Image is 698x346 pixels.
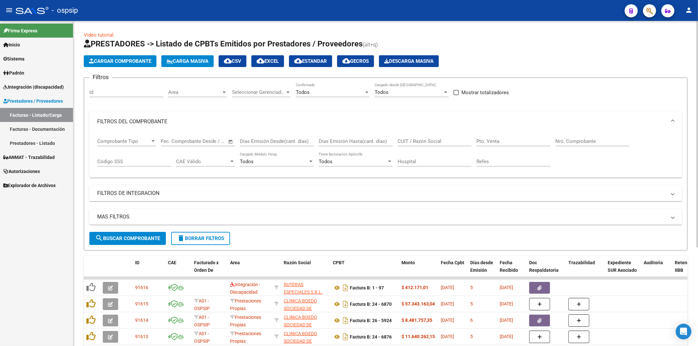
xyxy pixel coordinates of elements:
span: 91613 [135,334,148,339]
span: A01 - OSPSIP [194,298,210,311]
span: RUTERAS ESPECIALES S.R.L. [284,282,323,295]
span: Mostrar totalizadores [461,89,509,96]
span: CAE Válido [176,159,229,164]
span: (alt+q) [363,42,378,48]
span: [DATE] [500,301,513,306]
span: Area [230,260,240,265]
span: Seleccionar Gerenciador [232,89,285,95]
input: Fecha inicio [161,138,188,144]
span: Integración - Discapacidad [230,282,260,295]
datatable-header-cell: CAE [165,256,191,285]
span: Carga Masiva [167,58,208,64]
span: Todos [240,159,254,164]
strong: Factura B: 26 - 5924 [350,318,392,323]
mat-expansion-panel-header: FILTROS DE INTEGRACION [89,185,682,201]
button: Descarga Masiva [379,55,439,67]
span: Prestaciones Propias [230,315,261,327]
span: Todos [375,89,388,95]
span: 91614 [135,318,148,323]
datatable-header-cell: Fecha Recibido [497,256,527,285]
mat-expansion-panel-header: MAS FILTROS [89,209,682,225]
button: Cargar Comprobante [84,55,156,67]
span: Autorizaciones [3,168,40,175]
mat-icon: cloud_download [342,57,350,65]
span: Explorador de Archivos [3,182,56,189]
span: - ospsip [52,3,78,18]
span: Inicio [3,41,20,48]
strong: $ 11.640.262,15 [402,334,435,339]
span: Firma Express [3,27,37,34]
strong: Factura B: 1 - 97 [350,285,384,290]
span: Facturado x Orden De [194,260,219,273]
div: FILTROS DEL COMPROBANTE [89,132,682,178]
span: [DATE] [441,285,454,290]
button: Estandar [289,55,332,67]
span: Todos [296,89,310,95]
strong: $ 412.171,01 [402,285,428,290]
button: EXCEL [251,55,284,67]
span: Prestaciones Propias [230,298,261,311]
button: Borrar Filtros [171,232,230,245]
h3: Filtros [89,73,112,82]
span: [DATE] [500,334,513,339]
span: Estandar [294,58,327,64]
span: A01 - OSPSIP [194,331,210,344]
div: 30546173646 [284,314,328,327]
a: Video tutorial [84,32,114,38]
mat-icon: person [685,6,693,14]
span: CLINICA BOEDO SOCIEDAD DE RESPONSABILIDAD LIMITADA [284,315,324,342]
div: 30546173646 [284,330,328,344]
span: CLINICA BOEDO SOCIEDAD DE RESPONSABILIDAD LIMITADA [284,298,324,326]
datatable-header-cell: Fecha Cpbt [438,256,468,285]
span: 91616 [135,285,148,290]
mat-icon: cloud_download [224,57,232,65]
span: [DATE] [500,285,513,290]
span: Doc Respaldatoria [529,260,559,273]
datatable-header-cell: CPBT [330,256,399,285]
span: Sistema [3,55,25,62]
span: 91615 [135,301,148,306]
span: Monto [402,260,415,265]
datatable-header-cell: Doc Respaldatoria [527,256,566,285]
mat-panel-title: MAS FILTROS [97,213,666,220]
mat-icon: cloud_download [257,57,264,65]
span: Fecha Cpbt [441,260,464,265]
datatable-header-cell: ID [133,256,165,285]
span: PRESTADORES -> Listado de CPBTs Emitidos por Prestadores / Proveedores [84,39,363,48]
span: CAE [168,260,176,265]
span: Integración (discapacidad) [3,83,64,91]
span: Borrar Filtros [177,235,224,241]
input: Fecha fin [193,138,225,144]
span: Prestadores / Proveedores [3,97,63,105]
span: A01 - OSPSIP [194,315,210,327]
button: Carga Masiva [161,55,214,67]
strong: $ 8.481.757,35 [402,318,432,323]
span: ANMAT - Trazabilidad [3,154,55,161]
i: Descargar documento [341,283,350,293]
span: Trazabilidad [568,260,595,265]
mat-icon: menu [5,6,13,14]
strong: $ 57.343.163,04 [402,301,435,306]
datatable-header-cell: Trazabilidad [566,256,605,285]
span: Descarga Masiva [384,58,434,64]
span: CSV [224,58,241,64]
span: Padrón [3,69,24,77]
span: Comprobante Tipo [97,138,150,144]
button: Gecros [337,55,374,67]
strong: Factura B: 24 - 6870 [350,302,392,307]
span: Area [168,89,221,95]
datatable-header-cell: Auditoria [641,256,672,285]
datatable-header-cell: Días desde Emisión [468,256,497,285]
span: Expediente SUR Asociado [608,260,637,273]
mat-icon: cloud_download [294,57,302,65]
span: Prestaciones Propias [230,331,261,344]
span: ID [135,260,139,265]
span: [DATE] [441,318,454,323]
app-download-masive: Descarga masiva de comprobantes (adjuntos) [379,55,439,67]
span: 5 [470,285,473,290]
span: [DATE] [500,318,513,323]
datatable-header-cell: Area [227,256,272,285]
span: Gecros [342,58,369,64]
span: Auditoria [644,260,663,265]
i: Descargar documento [341,315,350,326]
